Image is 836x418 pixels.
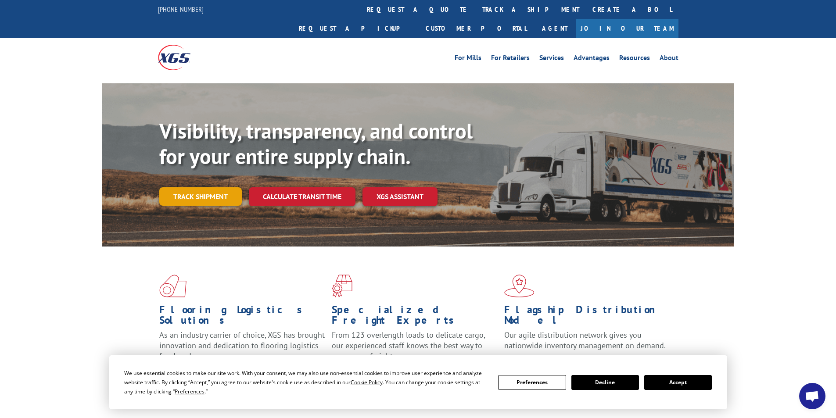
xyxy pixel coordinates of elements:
h1: Flooring Logistics Solutions [159,304,325,330]
a: Request a pickup [292,19,419,38]
a: Open chat [799,383,825,409]
button: Decline [571,375,639,390]
a: Advantages [574,54,610,64]
a: Track shipment [159,187,242,206]
img: xgs-icon-focused-on-flooring-red [332,275,352,297]
img: xgs-icon-total-supply-chain-intelligence-red [159,275,187,297]
div: Cookie Consent Prompt [109,355,727,409]
button: Preferences [498,375,566,390]
div: We use essential cookies to make our site work. With your consent, we may also use non-essential ... [124,368,488,396]
span: Preferences [175,388,205,395]
a: Agent [533,19,576,38]
span: Cookie Policy [351,379,383,386]
span: Our agile distribution network gives you nationwide inventory management on demand. [504,330,666,350]
a: For Retailers [491,54,530,64]
p: From 123 overlength loads to delicate cargo, our experienced staff knows the best way to move you... [332,330,498,369]
a: XGS ASSISTANT [362,187,438,206]
h1: Specialized Freight Experts [332,304,498,330]
a: Customer Portal [419,19,533,38]
b: Visibility, transparency, and control for your entire supply chain. [159,117,473,170]
button: Accept [644,375,712,390]
a: Services [539,54,564,64]
img: xgs-icon-flagship-distribution-model-red [504,275,535,297]
span: As an industry carrier of choice, XGS has brought innovation and dedication to flooring logistics... [159,330,325,361]
a: About [660,54,678,64]
a: [PHONE_NUMBER] [158,5,204,14]
h1: Flagship Distribution Model [504,304,670,330]
a: For Mills [455,54,481,64]
a: Join Our Team [576,19,678,38]
a: Resources [619,54,650,64]
a: Calculate transit time [249,187,355,206]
